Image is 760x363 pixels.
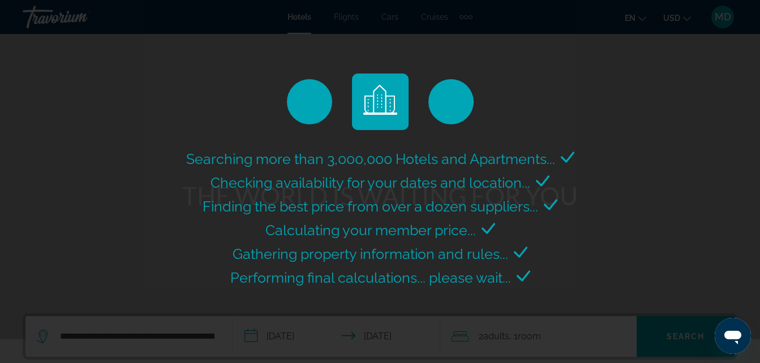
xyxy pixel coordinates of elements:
span: Gathering property information and rules... [233,245,508,262]
span: Performing final calculations... please wait... [230,269,511,286]
span: Finding the best price from over a dozen suppliers... [203,198,538,215]
iframe: Button to launch messaging window [715,318,751,354]
span: Searching more than 3,000,000 Hotels and Apartments... [186,150,555,167]
span: Calculating your member price... [265,222,476,239]
span: Checking availability for your dates and location... [211,174,530,191]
